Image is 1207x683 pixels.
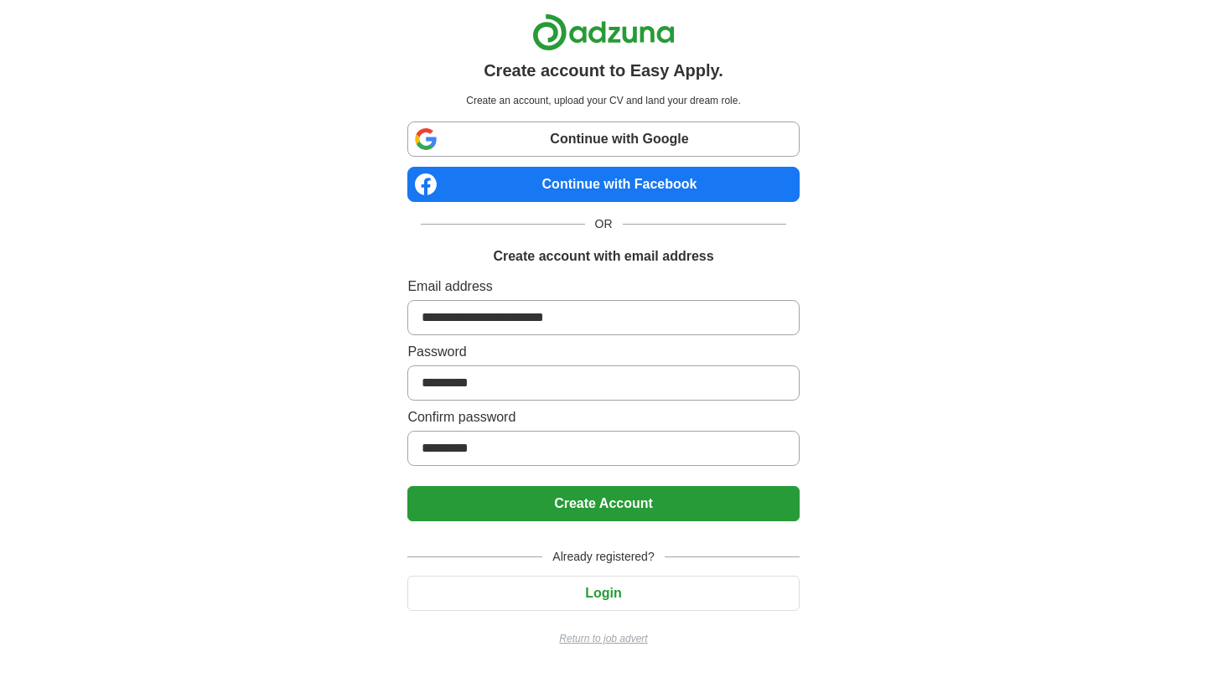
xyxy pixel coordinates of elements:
[407,342,799,362] label: Password
[484,58,723,83] h1: Create account to Easy Apply.
[407,586,799,600] a: Login
[542,548,664,566] span: Already registered?
[407,576,799,611] button: Login
[407,631,799,646] a: Return to job advert
[407,486,799,521] button: Create Account
[407,122,799,157] a: Continue with Google
[407,407,799,427] label: Confirm password
[585,215,623,233] span: OR
[532,13,675,51] img: Adzuna logo
[411,93,795,108] p: Create an account, upload your CV and land your dream role.
[407,167,799,202] a: Continue with Facebook
[493,246,713,266] h1: Create account with email address
[407,277,799,297] label: Email address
